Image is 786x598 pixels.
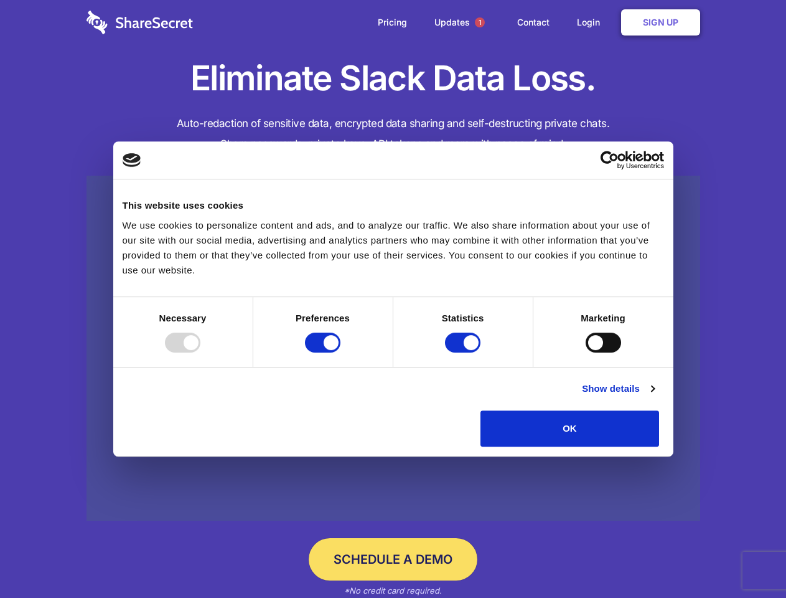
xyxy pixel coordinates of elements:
button: OK [480,411,659,447]
div: This website uses cookies [123,198,664,213]
a: Show details [582,381,654,396]
a: Schedule a Demo [309,538,477,581]
a: Usercentrics Cookiebot - opens in a new window [555,151,664,169]
a: Pricing [365,3,419,42]
strong: Marketing [581,313,625,323]
strong: Statistics [442,313,484,323]
a: Wistia video thumbnail [87,176,700,521]
a: Sign Up [621,9,700,36]
h1: Eliminate Slack Data Loss. [87,56,700,101]
strong: Necessary [159,313,207,323]
img: logo [123,153,141,167]
img: logo-wordmark-white-trans-d4663122ce5f474addd5e946df7df03e33cb6a1c49d2221995e7729f52c070b2.svg [87,11,193,34]
a: Contact [505,3,562,42]
strong: Preferences [296,313,350,323]
h4: Auto-redaction of sensitive data, encrypted data sharing and self-destructing private chats. Shar... [87,113,700,154]
a: Login [564,3,619,42]
div: We use cookies to personalize content and ads, and to analyze our traffic. We also share informat... [123,218,664,278]
em: *No credit card required. [344,586,442,596]
span: 1 [475,17,485,27]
